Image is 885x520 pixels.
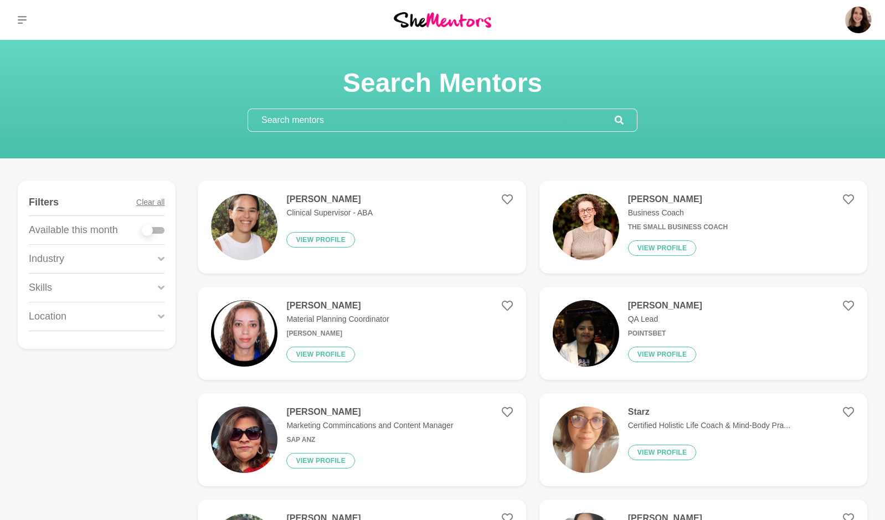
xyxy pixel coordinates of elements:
p: Certified Holistic Life Coach & Mind-Body Pra... [628,420,790,431]
p: Clinical Supervisor - ABA [286,207,373,219]
img: eb61345ad79f4ce0dd571a67faf76c79642511a2-1079x1155.jpg [211,300,277,367]
a: [PERSON_NAME]Marketing Commincations and Content ManagerSAP ANZView profile [198,393,526,486]
a: [PERSON_NAME]Material Planning Coordinator[PERSON_NAME]View profile [198,287,526,380]
h6: SAP ANZ [286,436,453,444]
a: StarzCertified Holistic Life Coach & Mind-Body Pra...View profile [539,393,867,486]
h4: Starz [628,406,790,418]
img: 9f1299b5b555db0849b884ac6357c89f80fdea5b-1365x2048.jpg [553,194,619,260]
button: View profile [628,347,697,362]
h6: The Small Business Coach [628,223,728,231]
h6: Pointsbet [628,329,702,338]
p: Marketing Commincations and Content Manager [286,420,453,431]
p: Location [29,309,66,324]
h4: [PERSON_NAME] [628,194,728,205]
p: Available this month [29,223,118,238]
h4: [PERSON_NAME] [286,194,373,205]
a: [PERSON_NAME]QA LeadPointsbetView profile [539,287,867,380]
img: aa23f5878ab499289e4fcd759c0b7f51d43bf30b-1200x1599.jpg [211,406,277,473]
button: View profile [286,347,355,362]
img: ec11b24c0aac152775f8df71426d334388dc0d10-1080x1920.jpg [553,406,619,473]
h4: [PERSON_NAME] [628,300,702,311]
button: View profile [628,240,697,256]
h4: Filters [29,196,59,209]
h4: [PERSON_NAME] [286,300,389,311]
img: 3ec1c6f16f6e53bb541a78325fe61d53914585eb-1170x1733.jpg [211,194,277,260]
p: Industry [29,251,64,266]
h4: [PERSON_NAME] [286,406,453,418]
a: [PERSON_NAME]Clinical Supervisor - ABAView profile [198,181,526,274]
img: Ali Adey [845,7,872,33]
p: Business Coach [628,207,728,219]
button: View profile [286,232,355,248]
p: Skills [29,280,52,295]
p: QA Lead [628,313,702,325]
h1: Search Mentors [248,66,637,100]
input: Search mentors [248,109,615,131]
a: [PERSON_NAME]Business CoachThe Small Business CoachView profile [539,181,867,274]
img: 46141e2bfef17d16c935f9c4a80915b9e6c4570d-512x512.png [553,300,619,367]
img: She Mentors Logo [394,12,491,27]
h6: [PERSON_NAME] [286,329,389,338]
button: View profile [628,445,697,460]
button: View profile [286,453,355,468]
p: Material Planning Coordinator [286,313,389,325]
button: Clear all [136,189,164,215]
